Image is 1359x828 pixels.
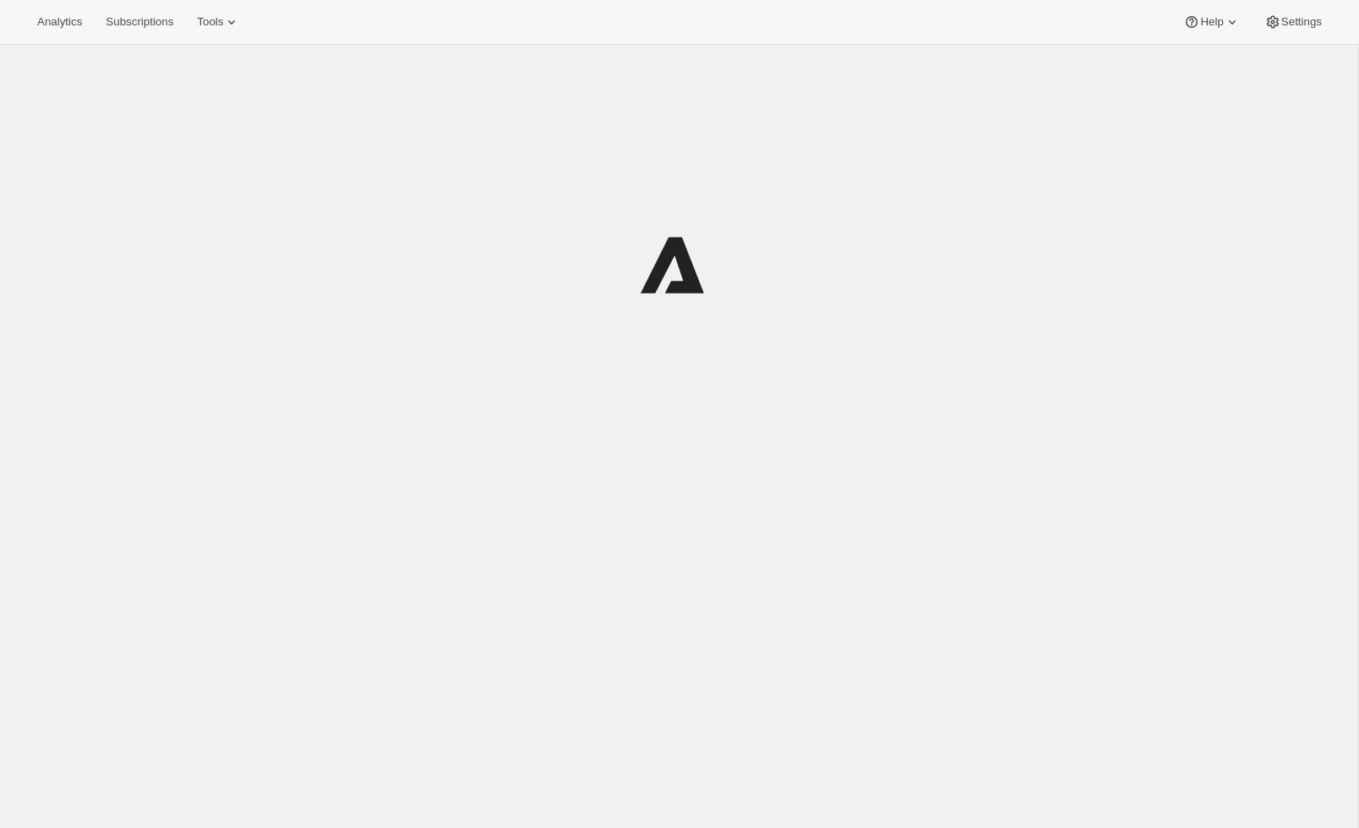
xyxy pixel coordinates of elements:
span: Analytics [37,15,82,29]
span: Settings [1281,15,1322,29]
button: Subscriptions [96,10,183,34]
button: Settings [1254,10,1332,34]
span: Tools [197,15,223,29]
button: Tools [187,10,250,34]
button: Analytics [27,10,92,34]
span: Help [1200,15,1223,29]
span: Subscriptions [106,15,173,29]
button: Help [1173,10,1250,34]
